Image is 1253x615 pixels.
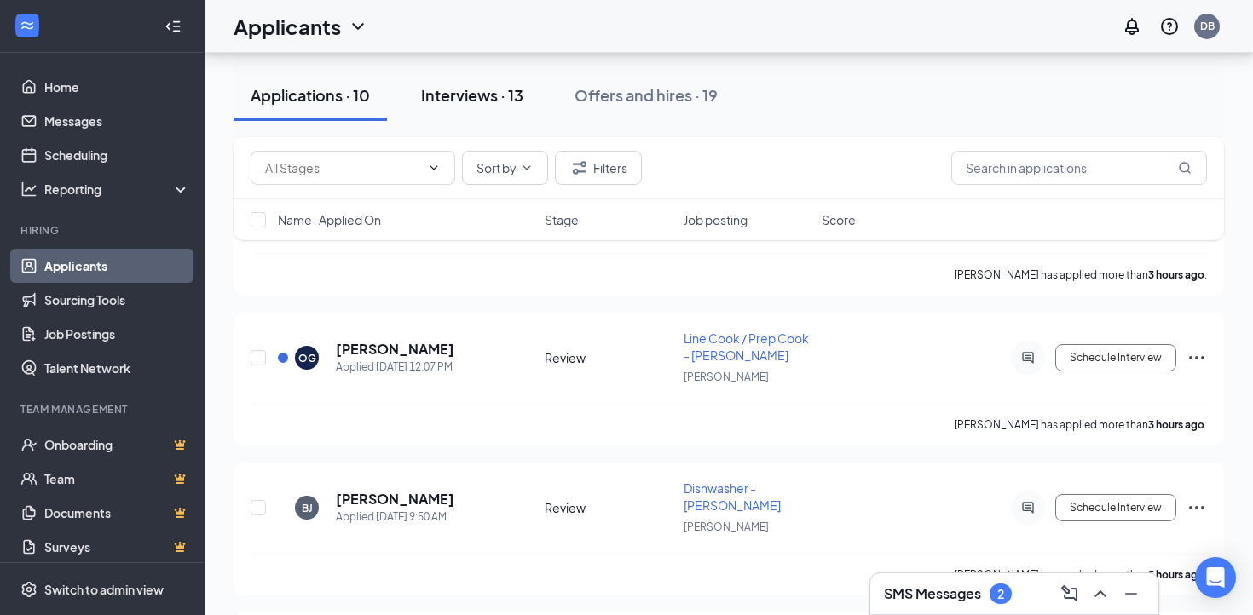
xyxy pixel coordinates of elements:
[884,584,981,603] h3: SMS Messages
[1117,580,1145,607] button: Minimize
[476,162,517,174] span: Sort by
[1148,418,1204,431] b: 3 hours ago
[954,567,1207,582] p: [PERSON_NAME] has applied more than .
[1200,19,1215,33] div: DB
[684,371,769,383] span: [PERSON_NAME]
[298,351,316,365] div: OG
[1060,583,1080,604] svg: ComposeMessage
[684,211,748,228] span: Job posting
[1178,161,1192,175] svg: MagnifyingGlass
[1055,494,1176,521] button: Schedule Interview
[265,158,420,177] input: All Stages
[251,84,370,106] div: Applications · 10
[954,417,1207,432] p: [PERSON_NAME] has applied more than .
[20,402,187,417] div: Team Management
[555,151,642,185] button: Filter Filters
[1056,580,1083,607] button: ComposeMessage
[1187,348,1207,368] svg: Ellipses
[302,501,313,515] div: BJ
[20,181,38,198] svg: Analysis
[545,499,673,516] div: Review
[44,70,190,104] a: Home
[1055,344,1176,371] button: Schedule Interview
[1159,16,1180,37] svg: QuestionInfo
[462,151,548,185] button: Sort byChevronDown
[569,158,590,178] svg: Filter
[1018,351,1038,365] svg: ActiveChat
[427,161,441,175] svg: ChevronDown
[684,330,809,363] span: Line Cook / Prep Cook - [PERSON_NAME]
[1087,580,1114,607] button: ChevronUp
[1187,497,1207,518] svg: Ellipses
[20,223,187,238] div: Hiring
[1122,16,1142,37] svg: Notifications
[234,12,341,41] h1: Applicants
[421,84,523,106] div: Interviews · 13
[19,17,36,34] svg: WorkstreamLogo
[44,317,190,351] a: Job Postings
[684,520,769,533] span: [PERSON_NAME]
[1121,583,1141,604] svg: Minimize
[20,581,38,598] svg: Settings
[1090,583,1111,604] svg: ChevronUp
[336,509,454,526] div: Applied [DATE] 9:50 AM
[1148,568,1204,581] b: 5 hours ago
[44,138,190,172] a: Scheduling
[1148,268,1204,281] b: 3 hours ago
[44,581,164,598] div: Switch to admin view
[44,249,190,283] a: Applicants
[336,359,454,376] div: Applied [DATE] 12:07 PM
[44,104,190,138] a: Messages
[336,490,454,509] h5: [PERSON_NAME]
[336,340,454,359] h5: [PERSON_NAME]
[954,267,1207,282] p: [PERSON_NAME] has applied more than .
[822,211,856,228] span: Score
[44,283,190,317] a: Sourcing Tools
[44,428,190,462] a: OnboardingCrown
[545,349,673,366] div: Review
[44,351,190,385] a: Talent Network
[278,211,381,228] span: Name · Applied On
[44,181,191,198] div: Reporting
[1195,557,1236,598] div: Open Intercom Messenger
[1018,501,1038,514] svg: ActiveChat
[951,151,1207,185] input: Search in applications
[44,496,190,530] a: DocumentsCrown
[44,462,190,496] a: TeamCrown
[348,16,368,37] svg: ChevronDown
[575,84,718,106] div: Offers and hires · 19
[165,18,182,35] svg: Collapse
[545,211,579,228] span: Stage
[684,480,781,513] span: Dishwasher - [PERSON_NAME]
[997,587,1004,601] div: 2
[520,161,534,175] svg: ChevronDown
[44,530,190,564] a: SurveysCrown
